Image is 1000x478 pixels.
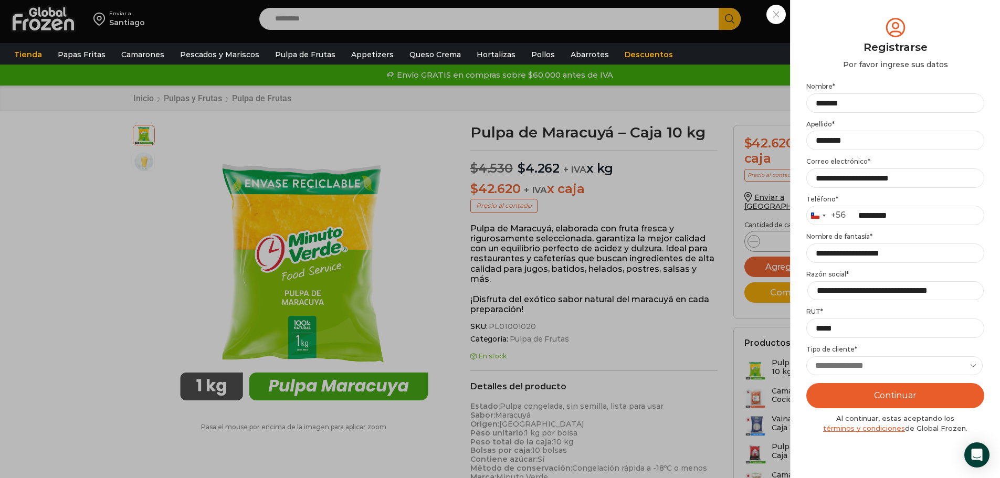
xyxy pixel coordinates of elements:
a: Appetizers [346,45,399,65]
label: Nombre [806,82,984,91]
a: Papas Fritas [52,45,111,65]
label: Tipo de cliente [806,345,984,354]
a: Abarrotes [565,45,614,65]
button: Selected country [807,206,846,225]
a: Queso Crema [404,45,466,65]
label: Razón social [806,270,984,279]
label: Teléfono [806,195,984,204]
a: Pollos [526,45,560,65]
a: Camarones [116,45,170,65]
a: Hortalizas [471,45,521,65]
label: RUT [806,307,984,316]
button: Continuar [806,383,984,408]
div: Open Intercom Messenger [964,442,990,468]
label: Nombre de fantasía [806,232,984,241]
div: Por favor ingrese sus datos [806,59,984,70]
div: +56 [831,210,846,221]
div: ¿Ya eres cliente? [815,450,975,464]
a: Pescados y Mariscos [175,45,265,65]
div: Registrarse [806,39,984,55]
label: Apellido [806,120,984,129]
a: Tienda [9,45,47,65]
a: Descuentos [619,45,678,65]
a: términos y condiciones [823,424,905,432]
label: Correo electrónico [806,157,984,166]
img: tabler-icon-user-circle.svg [883,16,908,39]
a: Pulpa de Frutas [270,45,341,65]
div: Al continuar, estas aceptando los de Global Frozen. [806,413,984,433]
